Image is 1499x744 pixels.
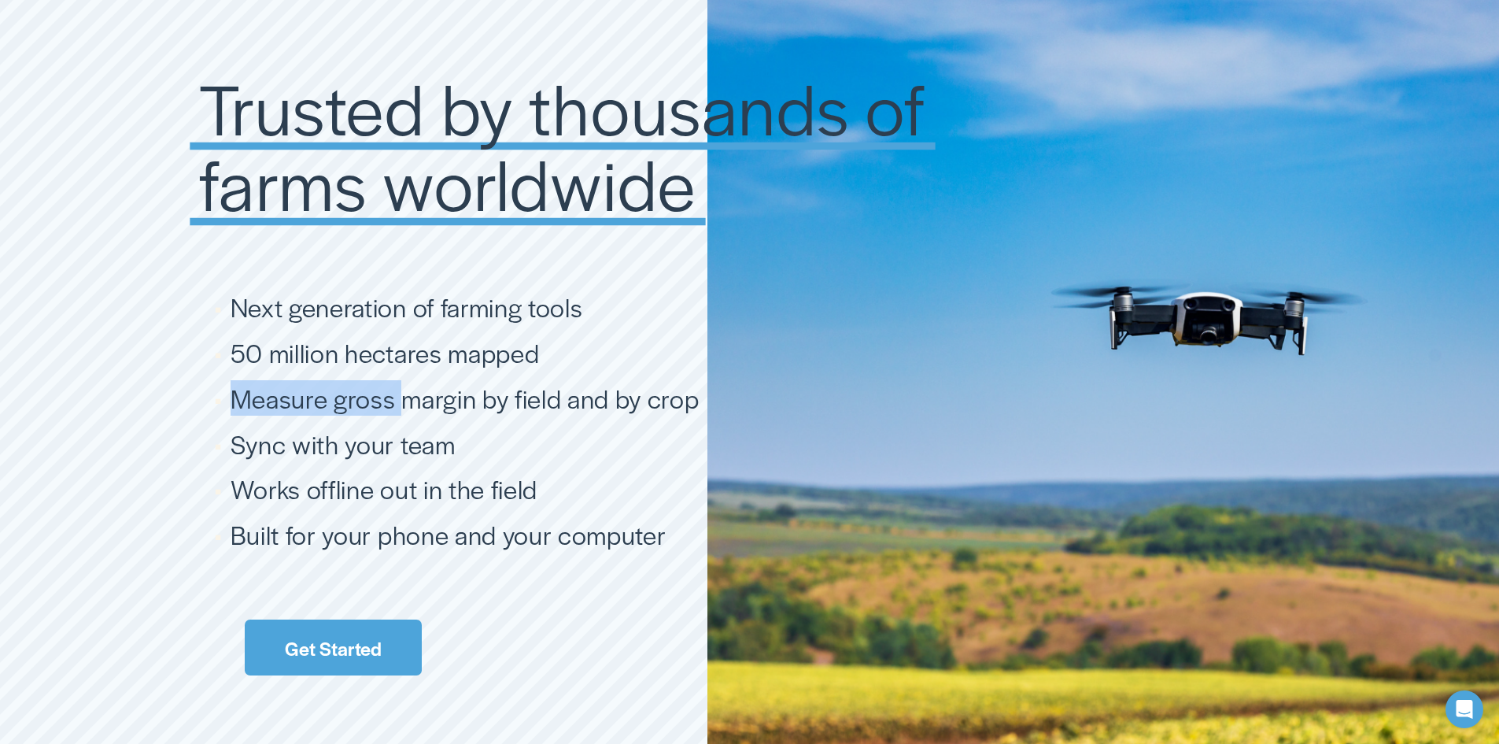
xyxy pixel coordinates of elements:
[199,57,942,231] span: Trusted by thousands of farms worldwide
[231,335,540,370] span: 50 million hectares mapped
[231,380,700,416] span: Measure gross margin by field and by crop
[231,426,456,461] span: Sync with your team
[231,471,537,506] span: Works offline out in the field
[231,289,583,324] span: Next generation of farming tools
[245,620,421,676] a: Get Started
[231,516,666,552] span: Built for your phone and your computer
[1445,690,1483,728] div: Open Intercom Messenger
